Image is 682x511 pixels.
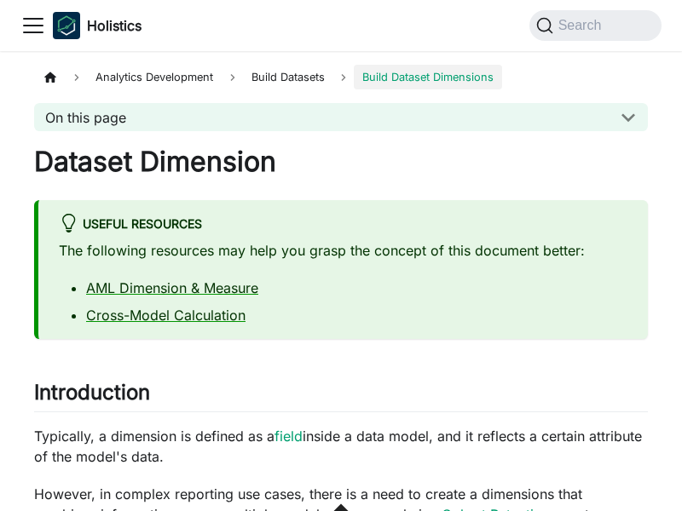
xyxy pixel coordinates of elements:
[59,240,627,261] p: The following resources may help you grasp the concept of this document better:
[87,15,142,36] b: Holistics
[34,426,648,467] p: Typically, a dimension is defined as a inside a data model, and it reflects a certain attribute o...
[553,18,612,33] span: Search
[34,65,648,89] nav: Breadcrumbs
[87,65,222,89] span: Analytics Development
[34,103,648,131] button: On this page
[34,380,648,412] h2: Introduction
[86,307,246,324] a: Cross-Model Calculation
[53,12,142,39] a: HolisticsHolisticsHolistics
[59,214,627,236] div: Useful resources
[275,428,303,445] a: field
[243,65,333,89] span: Build Datasets
[86,279,258,296] a: AML Dimension & Measure
[354,65,502,89] span: Build Dataset Dimensions
[529,10,662,41] button: Search (Command+K)
[53,12,80,39] img: Holistics
[34,145,648,179] h1: Dataset Dimension
[20,13,46,38] button: Toggle navigation bar
[34,65,66,89] a: Home page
